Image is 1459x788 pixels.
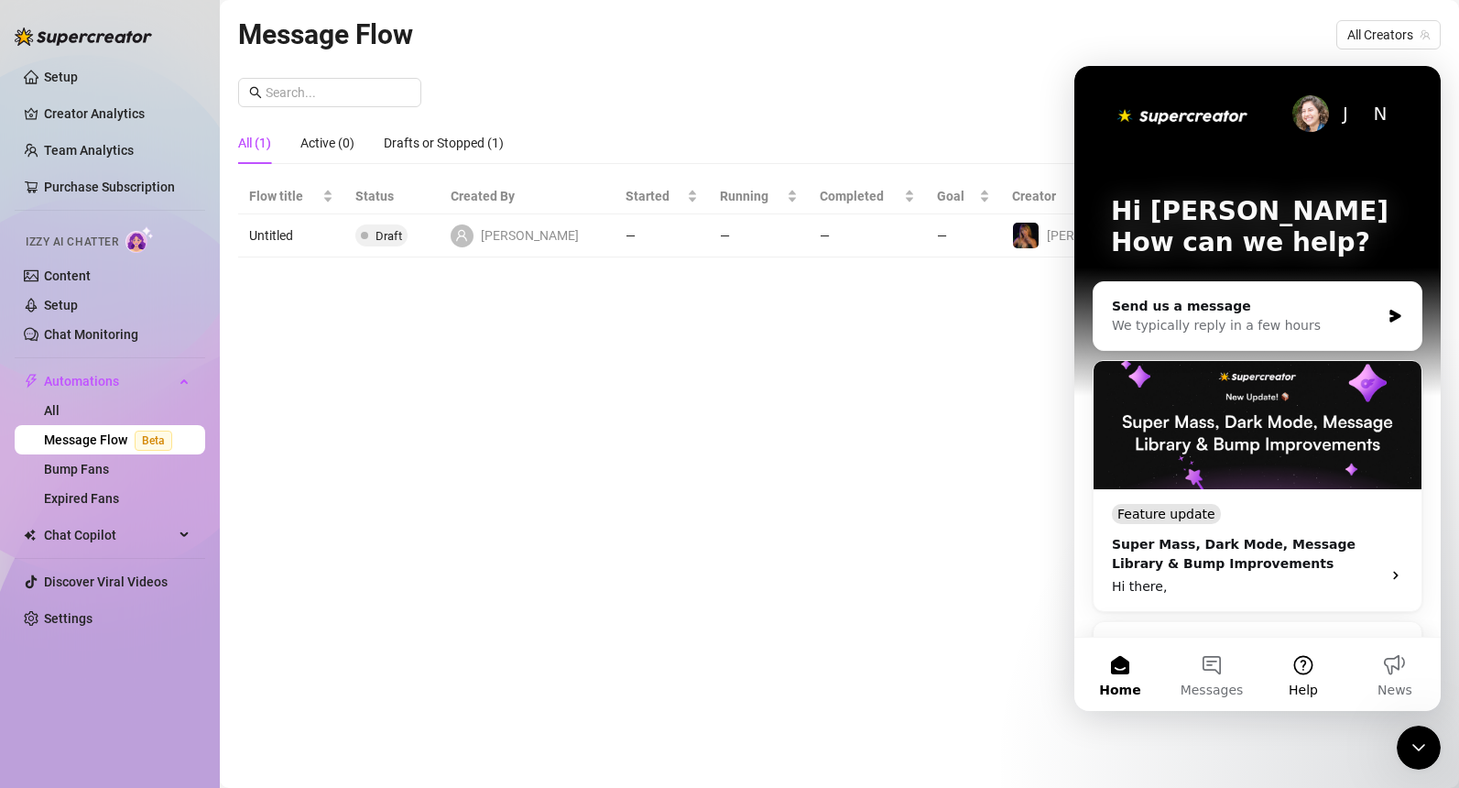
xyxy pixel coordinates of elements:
[1397,726,1441,770] iframe: Intercom live chat
[44,611,93,626] a: Settings
[709,179,809,214] th: Running
[44,462,109,476] a: Bump Fans
[238,179,344,214] th: Flow title
[300,133,354,153] div: Active (0)
[24,374,38,389] span: thunderbolt
[1013,223,1039,248] img: Heather
[344,179,440,214] th: Status
[440,179,615,214] th: Created By
[44,180,175,194] a: Purchase Subscription
[44,491,119,506] a: Expired Fans
[26,234,118,251] span: Izzy AI Chatter
[238,13,413,56] article: Message Flow
[709,214,809,257] td: —
[626,186,683,206] span: Started
[44,367,174,396] span: Automations
[926,214,1001,257] td: —
[720,186,783,206] span: Running
[44,143,134,158] a: Team Analytics
[238,133,271,153] div: All (1)
[238,214,344,257] td: Untitled
[44,432,180,447] a: Message FlowBeta
[44,520,174,550] span: Chat Copilot
[44,575,168,589] a: Discover Viral Videos
[125,226,154,253] img: AI Chatter
[937,186,975,206] span: Goal
[15,27,152,46] img: logo-BBDzfeDw.svg
[481,225,579,246] span: [PERSON_NAME]
[1047,228,1145,243] span: [PERSON_NAME]
[44,70,78,84] a: Setup
[44,268,91,283] a: Content
[249,186,319,206] span: Flow title
[809,214,926,257] td: —
[926,179,1001,214] th: Goal
[44,298,78,312] a: Setup
[135,431,172,451] span: Beta
[615,179,709,214] th: Started
[1074,66,1441,711] iframe: Intercom live chat
[266,82,410,103] input: Search...
[24,529,36,542] img: Chat Copilot
[820,186,900,206] span: Completed
[455,229,468,242] span: user
[44,327,138,342] a: Chat Monitoring
[809,179,926,214] th: Completed
[384,133,504,153] div: Drafts or Stopped (1)
[1347,21,1430,49] span: All Creators
[1420,29,1431,40] span: team
[44,403,60,418] a: All
[1001,179,1181,214] th: Creator
[249,86,262,99] span: search
[615,214,709,257] td: —
[376,229,402,243] span: Draft
[44,99,191,128] a: Creator Analytics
